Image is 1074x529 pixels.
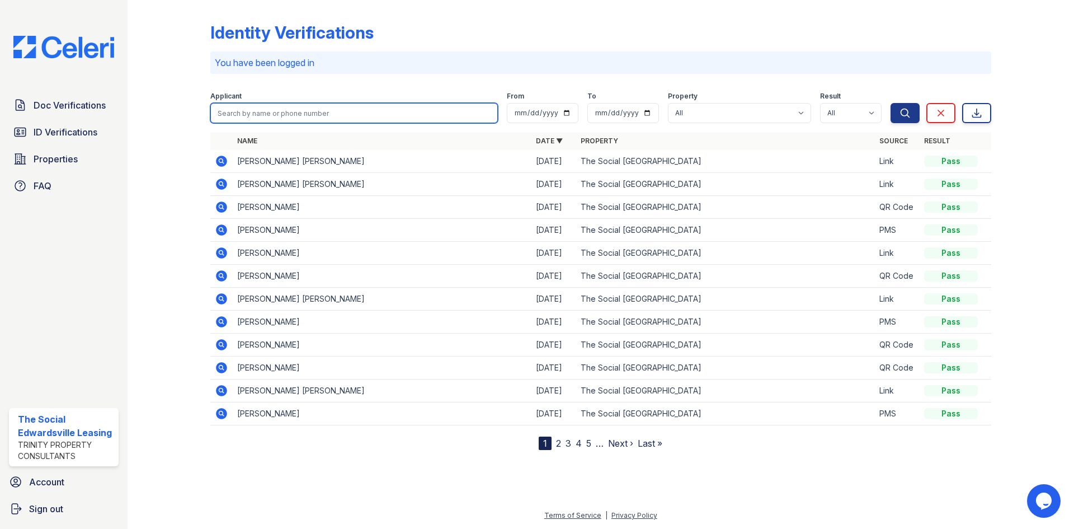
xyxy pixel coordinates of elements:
td: The Social [GEOGRAPHIC_DATA] [576,265,875,288]
div: Pass [924,270,978,282]
td: [PERSON_NAME] [PERSON_NAME] [233,380,531,402]
a: Terms of Service [544,511,601,519]
div: Pass [924,224,978,236]
img: CE_Logo_Blue-a8612792a0a2168367f1c8372b55b34899dd931a85d93a1a3d3e32e68fde9ad4.png [4,36,123,58]
td: Link [875,173,920,196]
a: 2 [556,438,561,449]
td: The Social [GEOGRAPHIC_DATA] [576,150,875,173]
td: [PERSON_NAME] [233,196,531,219]
div: Trinity Property Consultants [18,439,114,462]
td: [PERSON_NAME] [PERSON_NAME] [233,150,531,173]
a: 4 [576,438,582,449]
td: [PERSON_NAME] [233,242,531,265]
input: Search by name or phone number [210,103,498,123]
span: Doc Verifications [34,99,106,112]
div: Pass [924,247,978,259]
a: Sign out [4,498,123,520]
td: QR Code [875,196,920,219]
a: Result [924,137,950,145]
td: The Social [GEOGRAPHIC_DATA] [576,311,875,334]
div: 1 [539,437,552,450]
div: Pass [924,362,978,373]
div: Identity Verifications [210,22,374,43]
td: The Social [GEOGRAPHIC_DATA] [576,357,875,380]
td: Link [875,242,920,265]
iframe: chat widget [1027,484,1063,518]
td: [PERSON_NAME] [PERSON_NAME] [233,173,531,196]
a: ID Verifications [9,121,119,143]
a: 5 [586,438,591,449]
span: Account [29,475,64,489]
span: … [596,437,604,450]
td: Link [875,150,920,173]
td: The Social [GEOGRAPHIC_DATA] [576,334,875,357]
a: Privacy Policy [611,511,657,519]
td: [DATE] [531,173,576,196]
div: Pass [924,339,978,350]
td: Link [875,380,920,402]
label: Property [668,92,698,101]
td: [PERSON_NAME] [233,334,531,357]
div: Pass [924,156,978,167]
td: [DATE] [531,311,576,334]
div: Pass [924,385,978,396]
td: [PERSON_NAME] [233,402,531,425]
a: Properties [9,148,119,170]
div: Pass [924,293,978,305]
td: [PERSON_NAME] [233,265,531,288]
a: Doc Verifications [9,94,119,116]
td: The Social [GEOGRAPHIC_DATA] [576,380,875,402]
td: QR Code [875,334,920,357]
td: [DATE] [531,380,576,402]
label: Applicant [210,92,242,101]
span: Sign out [29,502,63,516]
td: QR Code [875,357,920,380]
td: [DATE] [531,334,576,357]
a: Name [237,137,257,145]
label: From [507,92,524,101]
td: [DATE] [531,402,576,425]
span: FAQ [34,179,51,193]
div: Pass [924,316,978,327]
td: [DATE] [531,288,576,311]
td: The Social [GEOGRAPHIC_DATA] [576,242,875,265]
td: [DATE] [531,150,576,173]
td: [PERSON_NAME] [233,311,531,334]
td: Link [875,288,920,311]
td: The Social [GEOGRAPHIC_DATA] [576,288,875,311]
div: Pass [924,179,978,190]
td: [DATE] [531,357,576,380]
div: Pass [924,408,978,419]
td: [PERSON_NAME] [PERSON_NAME] [233,288,531,311]
td: The Social [GEOGRAPHIC_DATA] [576,402,875,425]
div: | [605,511,607,519]
a: Date ▼ [536,137,563,145]
label: To [587,92,596,101]
p: You have been logged in [215,56,987,69]
a: 3 [566,438,571,449]
td: The Social [GEOGRAPHIC_DATA] [576,219,875,242]
td: [PERSON_NAME] [233,357,531,380]
a: Last » [638,438,662,449]
td: PMS [875,311,920,334]
td: PMS [875,402,920,425]
span: ID Verifications [34,125,97,139]
div: Pass [924,202,978,213]
span: Properties [34,152,78,166]
td: The Social [GEOGRAPHIC_DATA] [576,196,875,219]
td: [DATE] [531,219,576,242]
label: Result [820,92,841,101]
td: [DATE] [531,265,576,288]
td: PMS [875,219,920,242]
td: [DATE] [531,196,576,219]
td: [PERSON_NAME] [233,219,531,242]
td: The Social [GEOGRAPHIC_DATA] [576,173,875,196]
a: FAQ [9,175,119,197]
a: Source [879,137,908,145]
div: The Social Edwardsville Leasing [18,413,114,439]
a: Property [581,137,618,145]
a: Next › [608,438,633,449]
td: [DATE] [531,242,576,265]
a: Account [4,471,123,493]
